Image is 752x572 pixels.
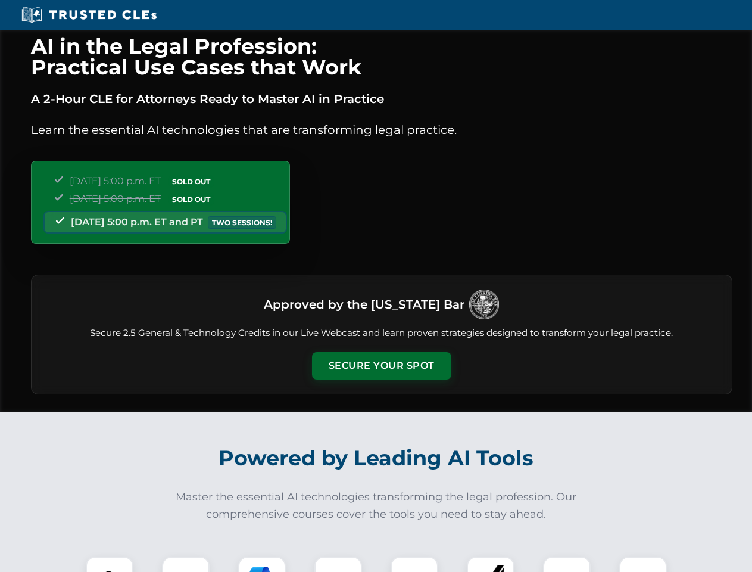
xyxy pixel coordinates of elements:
p: Learn the essential AI technologies that are transforming legal practice. [31,120,732,139]
img: Logo [469,290,499,319]
h1: AI in the Legal Profession: Practical Use Cases that Work [31,36,732,77]
span: SOLD OUT [168,175,214,188]
img: Trusted CLEs [18,6,160,24]
span: [DATE] 5:00 p.m. ET [70,175,161,186]
h3: Approved by the [US_STATE] Bar [264,294,464,315]
p: A 2-Hour CLE for Attorneys Ready to Master AI in Practice [31,89,732,108]
span: [DATE] 5:00 p.m. ET [70,193,161,204]
h2: Powered by Leading AI Tools [46,437,706,479]
button: Secure Your Spot [312,352,451,380]
p: Master the essential AI technologies transforming the legal profession. Our comprehensive courses... [168,489,585,523]
p: Secure 2.5 General & Technology Credits in our Live Webcast and learn proven strategies designed ... [46,327,717,340]
span: SOLD OUT [168,193,214,206]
